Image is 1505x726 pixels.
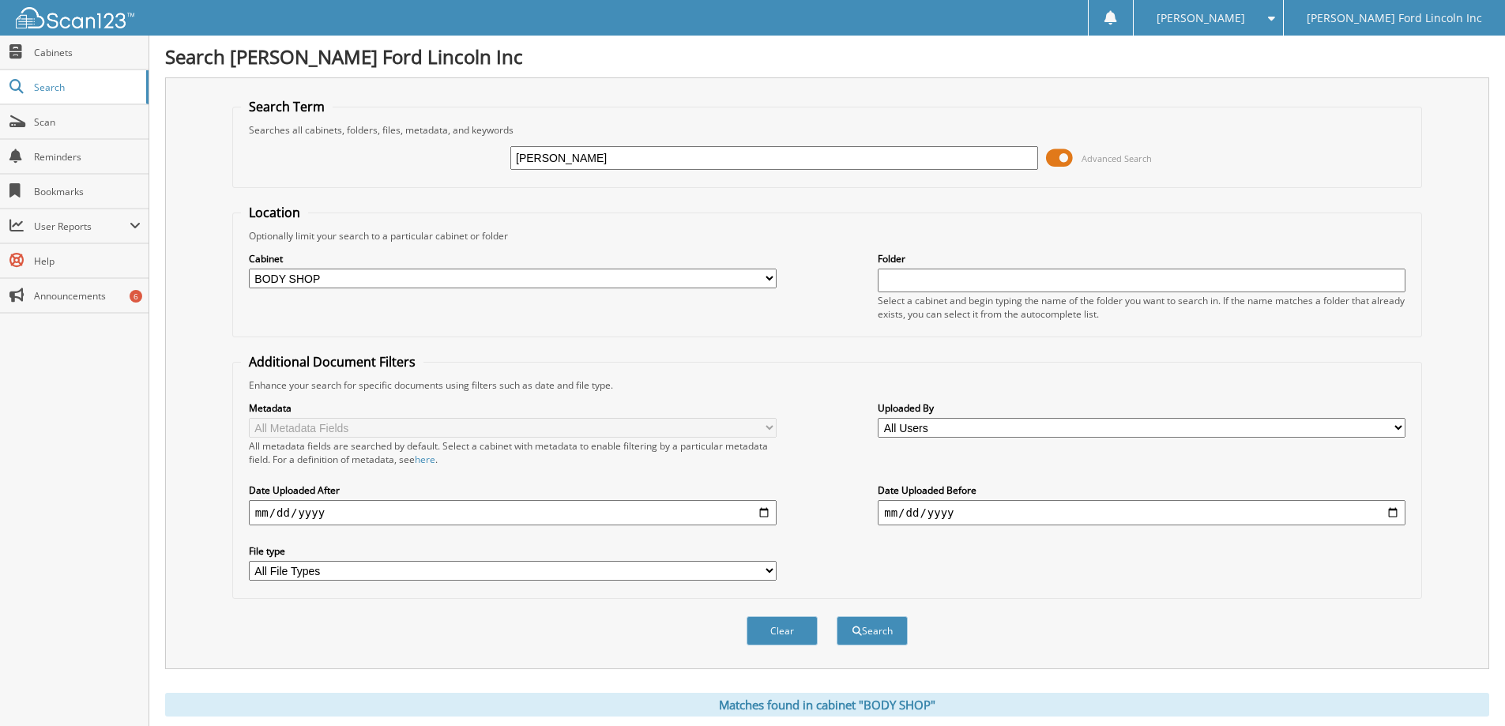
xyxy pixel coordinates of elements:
div: Enhance your search for specific documents using filters such as date and file type. [241,378,1413,392]
h1: Search [PERSON_NAME] Ford Lincoln Inc [165,43,1489,70]
div: Matches found in cabinet "BODY SHOP" [165,693,1489,717]
span: Announcements [34,289,141,303]
input: start [249,500,777,525]
a: here [415,453,435,466]
span: User Reports [34,220,130,233]
img: scan123-logo-white.svg [16,7,134,28]
legend: Location [241,204,308,221]
button: Clear [747,616,818,645]
label: Metadata [249,401,777,415]
legend: Search Term [241,98,333,115]
label: Cabinet [249,252,777,265]
label: File type [249,544,777,558]
span: Cabinets [34,46,141,59]
span: Advanced Search [1082,152,1152,164]
label: Date Uploaded After [249,483,777,497]
legend: Additional Document Filters [241,353,423,371]
div: Optionally limit your search to a particular cabinet or folder [241,229,1413,243]
label: Folder [878,252,1405,265]
div: All metadata fields are searched by default. Select a cabinet with metadata to enable filtering b... [249,439,777,466]
span: [PERSON_NAME] Ford Lincoln Inc [1307,13,1482,23]
span: Search [34,81,138,94]
div: Select a cabinet and begin typing the name of the folder you want to search in. If the name match... [878,294,1405,321]
input: end [878,500,1405,525]
div: 6 [130,290,142,303]
label: Uploaded By [878,401,1405,415]
span: [PERSON_NAME] [1157,13,1245,23]
label: Date Uploaded Before [878,483,1405,497]
div: Searches all cabinets, folders, files, metadata, and keywords [241,123,1413,137]
span: Scan [34,115,141,129]
span: Bookmarks [34,185,141,198]
span: Help [34,254,141,268]
span: Reminders [34,150,141,164]
button: Search [837,616,908,645]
